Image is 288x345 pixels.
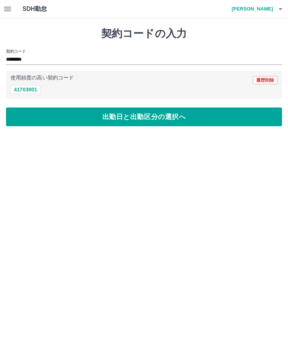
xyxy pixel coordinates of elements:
p: 使用頻度の高い契約コード [10,75,74,81]
button: 出勤日と出勤区分の選択へ [6,108,282,126]
h2: 契約コード [6,48,26,54]
h1: 契約コードの入力 [6,27,282,40]
button: 41703001 [10,85,40,94]
button: 履歴削除 [253,76,277,84]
